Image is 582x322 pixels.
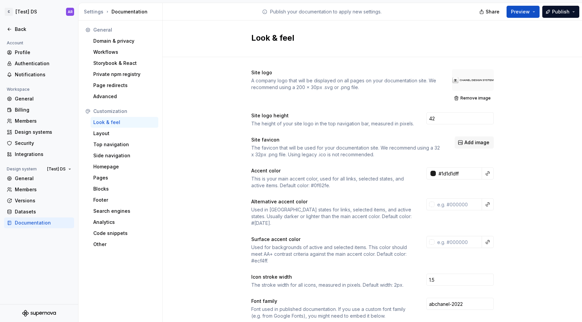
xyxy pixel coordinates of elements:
div: Back [15,26,71,33]
div: Profile [15,49,71,56]
div: A company logo that will be displayed on all pages on your documentation site. We recommend using... [251,77,440,91]
button: C[Test] DSAR [1,4,77,19]
div: Alternative accent color [251,198,414,205]
div: Billing [15,107,71,113]
span: Preview [511,8,530,15]
span: Share [486,8,499,15]
div: Search engines [93,208,156,214]
a: Documentation [4,217,74,228]
button: Preview [507,6,540,18]
div: Versions [15,197,71,204]
div: [Test] DS [15,8,37,15]
button: Share [476,6,504,18]
div: The height of your site logo in the top navigation bar, measured in pixels. [251,120,414,127]
div: Footer [93,197,156,203]
div: Site favicon [251,136,443,143]
div: Accent color [251,167,414,174]
a: Page redirects [91,80,158,91]
div: Blocks [93,186,156,192]
div: C [5,8,13,16]
div: This is your main accent color, used for all links, selected states, and active items. Default co... [251,175,414,189]
div: AR [68,9,73,14]
a: Homepage [91,161,158,172]
div: Site logo height [251,112,414,119]
button: Settings [84,8,103,15]
div: Security [15,140,71,147]
div: The stroke width for all icons, measured in pixels. Default width: 2px. [251,282,414,288]
a: Domain & privacy [91,36,158,46]
div: Other [93,241,156,248]
span: Publish [552,8,570,15]
div: Account [4,39,26,47]
div: Top navigation [93,141,156,148]
svg: Supernova Logo [22,310,56,317]
a: Datasets [4,206,74,217]
a: Storybook & React [91,58,158,69]
a: General [4,93,74,104]
div: Code snippets [93,230,156,237]
a: Search engines [91,206,158,216]
div: Look & feel [93,119,156,126]
div: Analytics [93,219,156,226]
a: Security [4,138,74,149]
a: Design systems [4,127,74,137]
div: Documentation [15,219,71,226]
div: Datasets [15,208,71,215]
a: General [4,173,74,184]
a: Versions [4,195,74,206]
a: Top navigation [91,139,158,150]
div: Layout [93,130,156,137]
div: Documentation [84,8,160,15]
a: Analytics [91,217,158,228]
div: Customization [93,108,156,115]
a: Notifications [4,69,74,80]
a: Look & feel [91,117,158,128]
div: Icon stroke width [251,274,414,280]
span: Remove image [460,95,491,101]
div: General [93,27,156,33]
a: Layout [91,128,158,139]
div: Pages [93,174,156,181]
div: Design systems [15,129,71,135]
div: Integrations [15,151,71,158]
div: General [15,95,71,102]
a: Billing [4,105,74,115]
a: Members [4,116,74,126]
input: e.g. #000000 [434,198,482,210]
button: Remove image [452,93,494,103]
div: Advanced [93,93,156,100]
div: Design system [4,165,39,173]
div: Private npm registry [93,71,156,78]
div: General [15,175,71,182]
div: Members [15,118,71,124]
button: Publish [542,6,579,18]
p: Publish your documentation to apply new settings. [270,8,382,15]
div: Surface accent color [251,236,414,243]
span: [Test] DS [47,166,66,172]
input: e.g. #000000 [436,167,482,179]
button: Add image [455,136,494,149]
span: Add image [464,139,489,146]
a: Authentication [4,58,74,69]
a: Side navigation [91,150,158,161]
a: Workflows [91,47,158,57]
input: 28 [426,112,494,124]
input: e.g. #000000 [434,236,482,248]
a: Private npm registry [91,69,158,80]
a: Footer [91,195,158,205]
a: Profile [4,47,74,58]
div: Used for backgrounds of active and selected items. This color should meet AA+ contrast criteria a... [251,244,414,264]
div: Workspace [4,85,32,93]
div: Font used in published documentation. If you use a custom font family (e.g. from Google Fonts), y... [251,306,414,319]
a: Code snippets [91,228,158,239]
div: Homepage [93,163,156,170]
a: Integrations [4,149,74,160]
div: Site logo [251,69,440,76]
div: Side navigation [93,152,156,159]
div: Storybook & React [93,60,156,67]
a: Pages [91,172,158,183]
div: Font family [251,298,414,305]
div: Notifications [15,71,71,78]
